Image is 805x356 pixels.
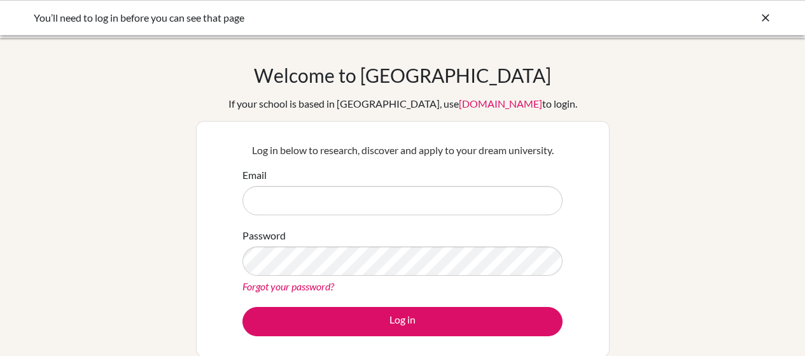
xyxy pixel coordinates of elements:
[254,64,551,87] h1: Welcome to [GEOGRAPHIC_DATA]
[228,96,577,111] div: If your school is based in [GEOGRAPHIC_DATA], use to login.
[242,307,563,336] button: Log in
[242,280,334,292] a: Forgot your password?
[459,97,542,110] a: [DOMAIN_NAME]
[242,167,267,183] label: Email
[242,143,563,158] p: Log in below to research, discover and apply to your dream university.
[242,228,286,243] label: Password
[34,10,581,25] div: You’ll need to log in before you can see that page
